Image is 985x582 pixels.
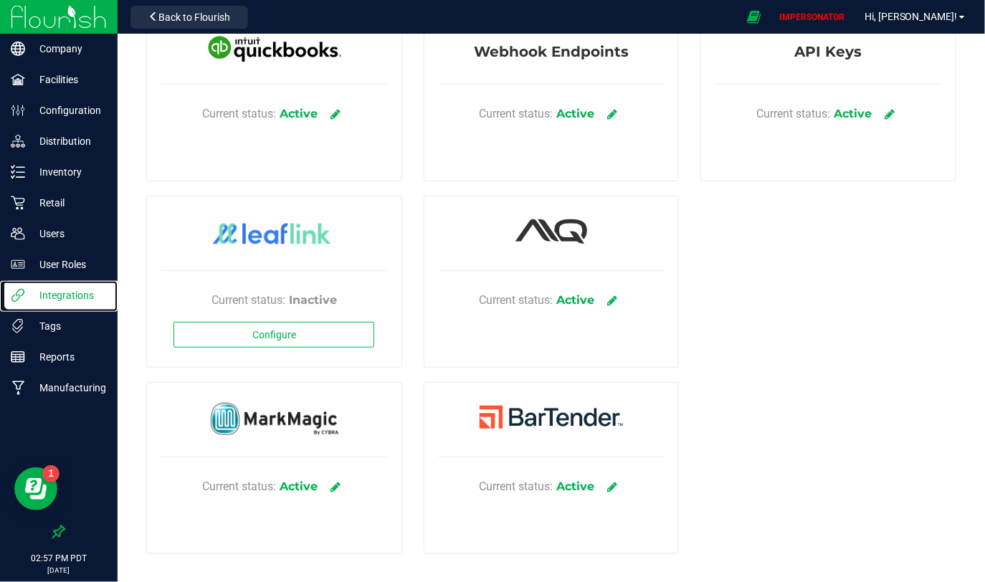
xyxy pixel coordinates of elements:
p: User Roles [25,256,111,273]
label: Pin the sidebar to full width on large screens [52,525,66,539]
img: BarTender [480,406,623,429]
span: Current status: [202,478,276,495]
p: Users [25,225,111,242]
inline-svg: Configuration [11,103,25,118]
div: Active [280,478,318,495]
span: Current status: [211,292,285,309]
p: Integrations [25,287,111,304]
div: Active [556,292,594,309]
span: Current status: [202,105,276,123]
inline-svg: Company [11,42,25,56]
inline-svg: Distribution [11,134,25,148]
span: API Keys [795,41,862,70]
inline-svg: Manufacturing [11,381,25,395]
p: [DATE] [6,565,111,576]
inline-svg: Inventory [11,165,25,179]
p: Configuration [25,102,111,119]
span: Current status: [756,105,830,123]
div: Active [280,105,318,123]
iframe: Resource center [14,467,57,510]
span: Open Ecommerce Menu [738,3,770,31]
div: Inactive [289,292,337,309]
p: Facilities [25,71,111,88]
img: MarkMagic By Cybra [209,403,338,434]
span: Current status: [479,105,553,123]
button: Back to Flourish [130,6,248,29]
img: QuickBooks Online [202,28,346,67]
p: Retail [25,194,111,211]
p: Distribution [25,133,111,150]
div: Active [834,105,872,123]
inline-svg: Integrations [11,288,25,302]
div: Active [556,105,594,123]
p: IMPERSONATOR [774,11,850,24]
p: Inventory [25,163,111,181]
iframe: Resource center unread badge [42,465,60,482]
img: Alpine IQ [515,219,587,244]
p: 02:57 PM PDT [6,552,111,565]
span: Webhook Endpoints [474,41,629,70]
inline-svg: User Roles [11,257,25,272]
inline-svg: Retail [11,196,25,210]
p: Reports [25,348,111,366]
inline-svg: Users [11,226,25,241]
p: Tags [25,318,111,335]
inline-svg: Reports [11,350,25,364]
button: Configure [173,322,374,348]
span: Current status: [479,478,553,495]
span: Current status: [479,292,553,309]
p: Manufacturing [25,379,111,396]
span: Back to Flourish [158,11,230,23]
p: Company [25,40,111,57]
span: Hi, [PERSON_NAME]! [865,11,958,22]
img: LeafLink [202,213,346,257]
inline-svg: Tags [11,319,25,333]
div: Active [556,478,594,495]
inline-svg: Facilities [11,72,25,87]
span: Configure [252,329,296,340]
